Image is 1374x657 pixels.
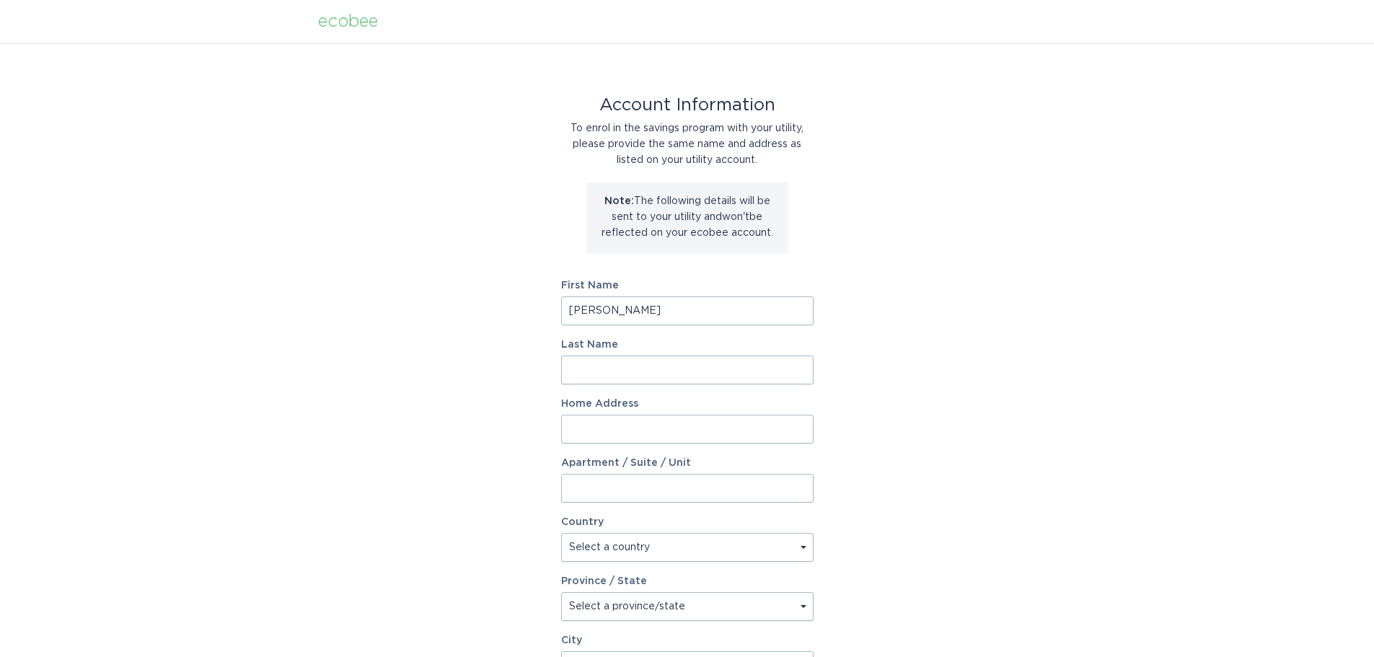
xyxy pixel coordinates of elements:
div: Account Information [561,97,814,113]
label: City [561,635,814,645]
label: Last Name [561,340,814,350]
label: Home Address [561,399,814,409]
strong: Note: [604,196,634,206]
div: ecobee [318,14,378,30]
div: To enrol in the savings program with your utility, please provide the same name and address as li... [561,120,814,168]
label: Apartment / Suite / Unit [561,458,814,468]
p: The following details will be sent to your utility and won't be reflected on your ecobee account. [597,193,778,241]
label: Province / State [561,576,647,586]
label: First Name [561,281,814,291]
label: Country [561,517,604,527]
